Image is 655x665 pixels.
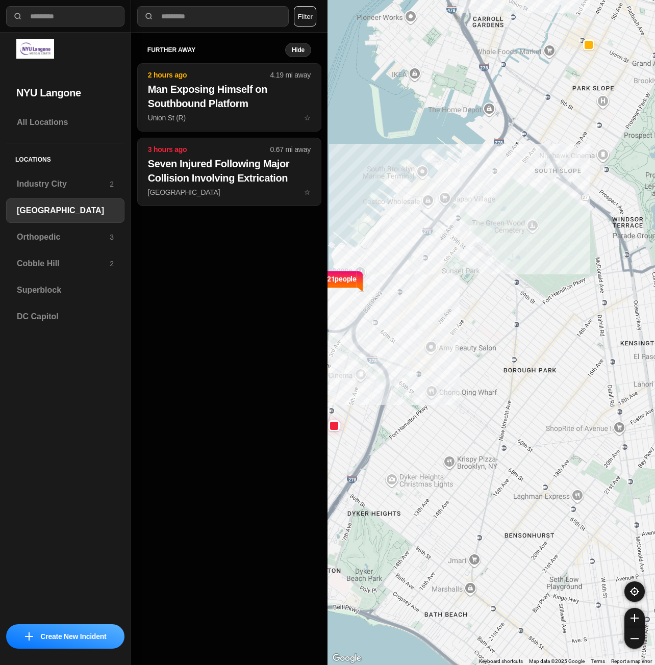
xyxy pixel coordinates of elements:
img: search [144,11,154,21]
p: 0.67 mi away [270,144,311,155]
a: Orthopedic3 [6,225,124,249]
h2: Man Exposing Himself on Southbound Platform [148,82,311,111]
button: recenter [624,581,645,602]
h3: Superblock [17,284,114,296]
h3: Orthopedic [17,231,110,243]
h3: Cobble Hill [17,258,110,270]
button: 3 hours ago0.67 mi awaySeven Injured Following Major Collision Involving Extrication[GEOGRAPHIC_D... [137,138,321,206]
button: iconCreate New Incident [6,624,124,649]
p: 421 people [323,274,357,296]
a: Industry City2 [6,172,124,196]
button: zoom-in [624,608,645,628]
button: Filter [294,6,316,27]
a: All Locations [6,110,124,135]
p: 3 [110,232,114,242]
p: 2 hours ago [148,70,270,80]
a: Open this area in Google Maps (opens a new window) [330,652,364,665]
img: Google [330,652,364,665]
p: 2 [110,259,114,269]
span: star [304,114,311,122]
img: icon [25,632,33,641]
span: Map data ©2025 Google [529,658,585,664]
p: Union St (R) [148,113,311,123]
h2: NYU Langone [16,86,114,100]
button: 2 hours ago4.19 mi awayMan Exposing Himself on Southbound PlatformUnion St (R)star [137,63,321,132]
a: [GEOGRAPHIC_DATA] [6,198,124,223]
a: 2 hours ago4.19 mi awayMan Exposing Himself on Southbound PlatformUnion St (R)star [137,113,321,122]
h3: DC Capitol [17,311,114,323]
p: 3 hours ago [148,144,270,155]
h3: [GEOGRAPHIC_DATA] [17,204,114,217]
img: recenter [630,587,639,596]
a: Report a map error [611,658,652,664]
small: Hide [292,46,305,54]
h3: Industry City [17,178,110,190]
img: notch [357,270,364,292]
p: 2 [110,179,114,189]
a: Cobble Hill2 [6,251,124,276]
span: star [304,188,311,196]
p: [GEOGRAPHIC_DATA] [148,187,311,197]
button: Keyboard shortcuts [479,658,523,665]
img: logo [16,39,54,59]
a: 3 hours ago0.67 mi awaySeven Injured Following Major Collision Involving Extrication[GEOGRAPHIC_D... [137,188,321,196]
img: search [13,11,23,21]
a: DC Capitol [6,304,124,329]
a: Superblock [6,278,124,302]
button: Hide [285,43,311,57]
h5: further away [147,46,285,54]
h3: All Locations [17,116,114,129]
img: zoom-out [631,634,639,643]
p: Create New Incident [40,631,106,642]
a: Terms (opens in new tab) [591,658,605,664]
h2: Seven Injured Following Major Collision Involving Extrication [148,157,311,185]
img: zoom-in [631,614,639,622]
button: zoom-out [624,628,645,649]
p: 4.19 mi away [270,70,311,80]
h5: Locations [6,143,124,172]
